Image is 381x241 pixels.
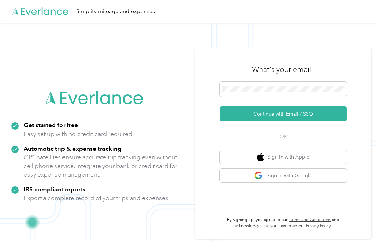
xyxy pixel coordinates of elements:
[24,145,121,152] strong: Automatic trip & expense tracking
[306,223,331,229] a: Privacy Policy
[76,7,155,16] div: Simplify mileage and expenses
[220,217,347,229] p: By signing up, you agree to our and acknowledge that you have read our .
[220,150,347,164] button: apple logoSign in with Apple
[24,130,132,138] p: Easy set up with no credit card required
[289,217,331,222] a: Terms and Conditions
[24,194,170,203] p: Export a complete record of your trips and expenses.
[252,64,315,74] h3: What's your email?
[24,121,78,129] strong: Get started for free
[220,106,347,121] button: Continue with Email / SSO
[257,153,264,161] img: apple logo
[24,153,178,179] p: GPS satellites ensure accurate trip tracking even without cell phone service. Integrate your bank...
[271,133,296,140] span: OR
[220,169,347,183] button: google logoSign in with Google
[254,171,263,180] img: google logo
[24,185,85,193] strong: IRS compliant reports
